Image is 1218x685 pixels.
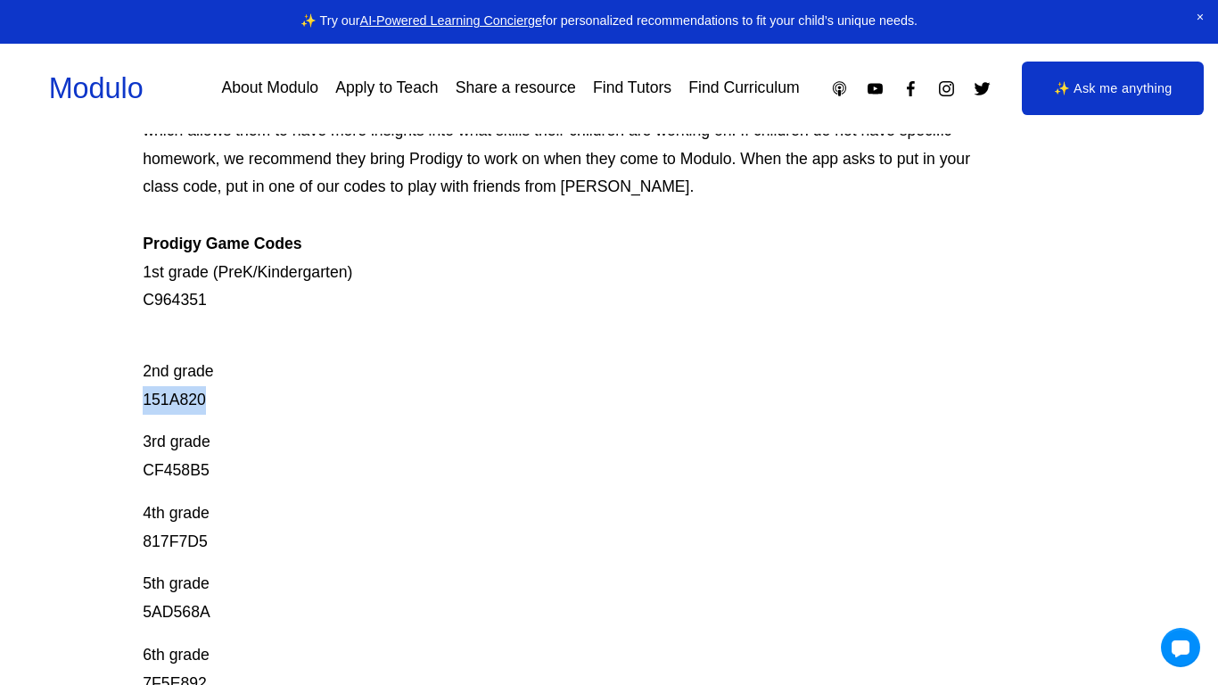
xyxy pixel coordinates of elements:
p: 3rd grade CF458B5 [143,428,981,485]
a: About Modulo [221,73,318,104]
p: 4th grade 817F7D5 [143,499,981,557]
strong: Prodigy Game Codes [143,235,301,252]
a: Modulo [49,72,144,104]
p: 5th grade 5AD568A [143,570,981,627]
a: Apple Podcasts [830,79,849,98]
a: AI-Powered Learning Concierge [360,13,542,28]
a: Share a resource [456,73,576,104]
a: Find Curriculum [688,73,799,104]
p: Prodigy is our go-to mastery- based tool to give kids lots of fun, engaging math problems while e... [143,60,981,315]
p: 2nd grade 151A820 [143,329,981,414]
a: Instagram [937,79,956,98]
a: YouTube [866,79,885,98]
a: Apply to Teach [335,73,438,104]
a: Facebook [901,79,920,98]
a: Find Tutors [593,73,671,104]
a: Twitter [973,79,992,98]
a: ✨ Ask me anything [1022,62,1204,115]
